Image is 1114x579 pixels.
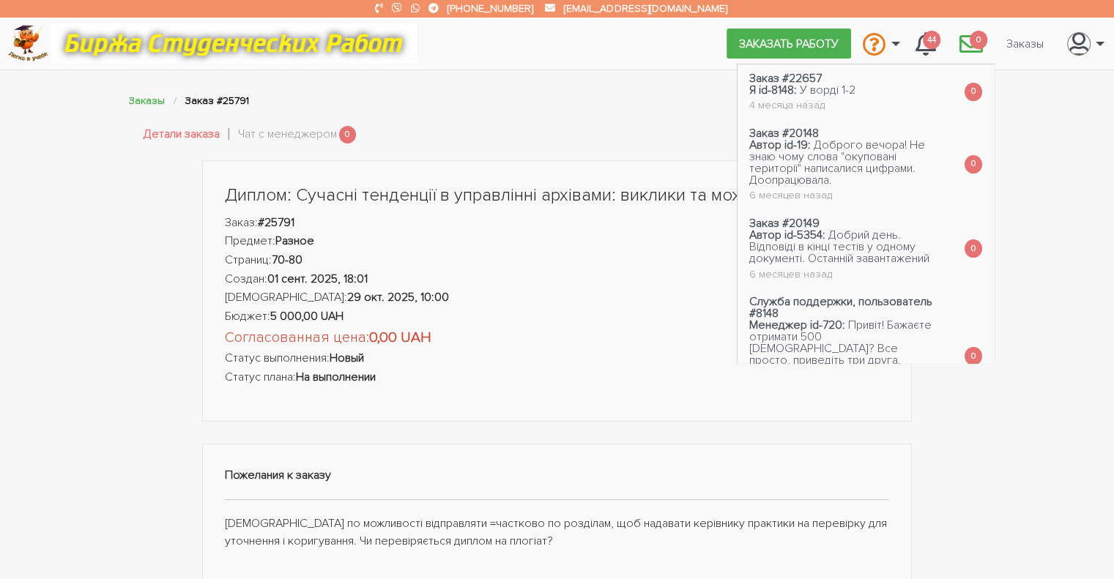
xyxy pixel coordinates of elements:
[225,214,890,233] li: Заказ:
[225,183,890,208] h1: Диплом: Сучасні тенденції в управлінні архівами: виклики та можливості
[904,23,948,63] a: 44
[51,23,417,64] img: motto-12e01f5a76059d5f6a28199ef077b1f78e012cfde436ab5cf1d4517935686d32.gif
[800,83,855,97] span: У ворді 1-2
[564,2,727,15] a: [EMAIL_ADDRESS][DOMAIN_NAME]
[339,126,357,144] span: 0
[948,23,995,63] a: 0
[738,119,953,209] a: Заказ #20148 Автор id-19: Доброго вечора! Не знаю чому слова "окуповані території" написалися циф...
[225,326,890,349] li: Согласованная цена:
[225,349,890,368] li: Статус выполнения:
[225,468,331,482] strong: Пожелания к заказу
[965,347,982,365] span: 0
[749,294,932,321] strong: Служба поддержки, пользователь #8148
[347,290,449,305] strong: 29 окт. 2025, 10:00
[965,83,982,101] span: 0
[965,239,982,258] span: 0
[225,232,890,251] li: Предмет:
[904,23,948,63] li: 42
[749,71,822,86] strong: Заказ #22657
[749,228,929,266] span: Добрий день. Відповіді в кінці тестів у одному документі. Останній завантажений
[923,31,940,49] span: 44
[448,2,533,15] a: [PHONE_NUMBER]
[225,307,890,326] li: Бюджет:
[749,190,941,201] div: 6 месяцев назад
[749,216,820,231] strong: Заказ #20149
[749,318,845,332] strong: Менеджер id-720:
[267,272,368,286] strong: 01 сент. 2025, 18:01
[330,351,364,365] strong: Новый
[970,31,987,49] span: 0
[8,25,48,62] img: logo-c4363faeb99b52c628a42810ed6dfb4293a56d4e4775eb116515dfe7f33672af.png
[738,288,953,425] a: Служба поддержки, пользователь #8148 Менеджер id-720: Привіт! Бажаєте отримати 500 [DEMOGRAPHIC_D...
[965,155,982,173] span: 0
[738,64,867,119] a: Заказ #22657 Я id-8148: У ворді 1-2 4 месяца назад
[727,29,851,58] a: Заказать работу
[270,309,344,324] strong: 5 000,00 UAH
[129,94,165,107] a: Заказы
[258,215,294,230] strong: #25791
[144,125,220,144] a: Детали заказа
[225,251,890,270] li: Страниц:
[995,29,1055,57] a: Заказы
[225,288,890,307] li: [DEMOGRAPHIC_DATA]:
[749,126,819,141] strong: Заказ #20148
[738,209,953,288] a: Заказ #20149 Автор id-5354: Добрий день. Відповіді в кінці тестів у одному документі. Останній за...
[749,318,932,403] span: Привіт! Бажаєте отримати 500 [DEMOGRAPHIC_DATA]? Все просто, приведіть три друга. [PERSON_NAME] з...
[225,270,890,289] li: Создан:
[275,234,314,248] strong: Разное
[749,269,941,280] div: 6 месяцев назад
[185,92,249,109] li: Заказ #25791
[296,370,376,384] strong: На выполнении
[369,329,431,346] strong: 0,00 UAH
[225,368,890,387] li: Статус плана:
[749,138,925,187] span: Доброго вечора! Не знаю чому слова "окуповані території" написалися цифрами. Доопрацювала.
[749,100,855,111] div: 4 месяца назад
[272,253,302,267] strong: 70-80
[238,125,337,144] a: Чат с менеджером
[749,228,825,242] strong: Автор id-5354:
[749,138,811,152] strong: Автор id-19:
[749,83,797,97] strong: Я id-8148:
